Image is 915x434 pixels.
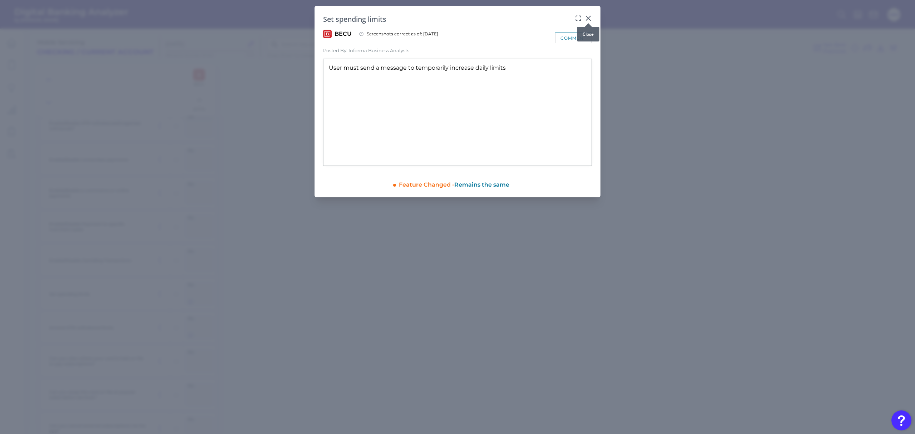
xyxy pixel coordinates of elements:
[454,181,509,188] span: Remains the same
[323,14,572,24] h2: Set spending limits
[323,30,332,38] img: BECU
[367,31,438,37] span: Screenshots correct as of: [DATE]
[335,30,352,38] span: BECU
[891,410,911,430] button: Open Resource Center
[323,59,592,166] div: User must send a message to temporarily increase daily limits
[555,33,592,43] div: comment
[577,27,599,41] div: Close
[323,48,409,53] div: Posted By: Informa Business Analysts
[399,178,592,189] div: Feature Changed -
